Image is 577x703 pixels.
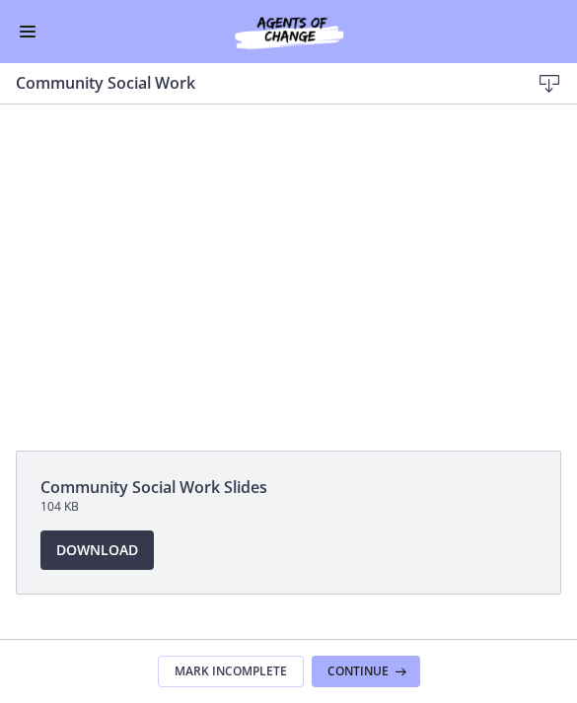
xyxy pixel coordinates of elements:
span: Mark Incomplete [175,664,287,679]
h3: Community Social Work [16,71,498,95]
a: Download [40,530,154,570]
button: Enable menu [16,20,39,43]
span: Continue [327,664,389,679]
img: Agents of Change [190,12,388,51]
button: Continue [312,656,420,687]
button: Mark Incomplete [158,656,304,687]
span: Community Social Work Slides [40,475,537,499]
span: Download [56,538,138,562]
span: 104 KB [40,499,537,515]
